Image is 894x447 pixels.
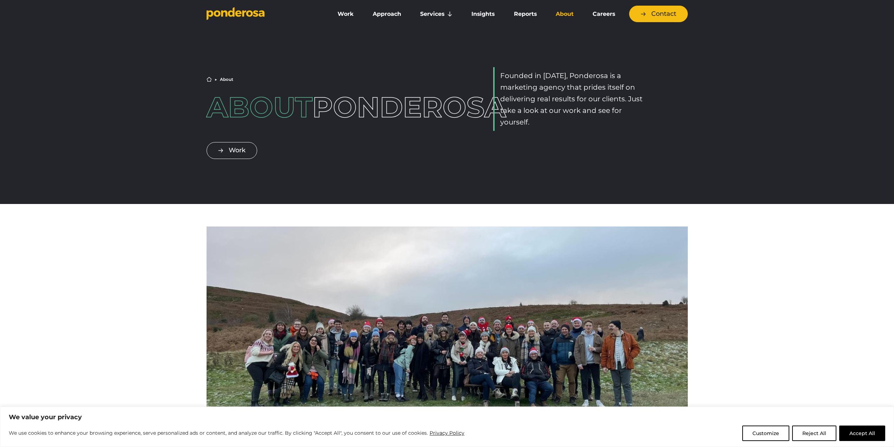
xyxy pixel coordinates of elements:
[629,6,688,22] a: Contact
[215,77,217,82] li: ▶︎
[207,77,212,82] a: Home
[9,429,465,437] p: We use cookies to enhance your browsing experience, serve personalized ads or content, and analyz...
[220,77,233,82] li: About
[463,7,503,21] a: Insights
[329,7,362,21] a: Work
[207,90,312,124] span: About
[742,426,789,441] button: Customize
[500,70,647,128] p: Founded in [DATE], Ponderosa is a marketing agency that prides itself on delivering real results ...
[585,7,623,21] a: Careers
[9,413,885,421] p: We value your privacy
[429,429,465,437] a: Privacy Policy
[839,426,885,441] button: Accept All
[207,7,319,21] a: Go to homepage
[365,7,409,21] a: Approach
[506,7,545,21] a: Reports
[207,93,401,121] h1: Ponderosa
[207,142,257,159] a: Work
[207,226,688,443] img: Ponderosa Christmas Walk
[792,426,836,441] button: Reject All
[412,7,461,21] a: Services
[548,7,582,21] a: About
